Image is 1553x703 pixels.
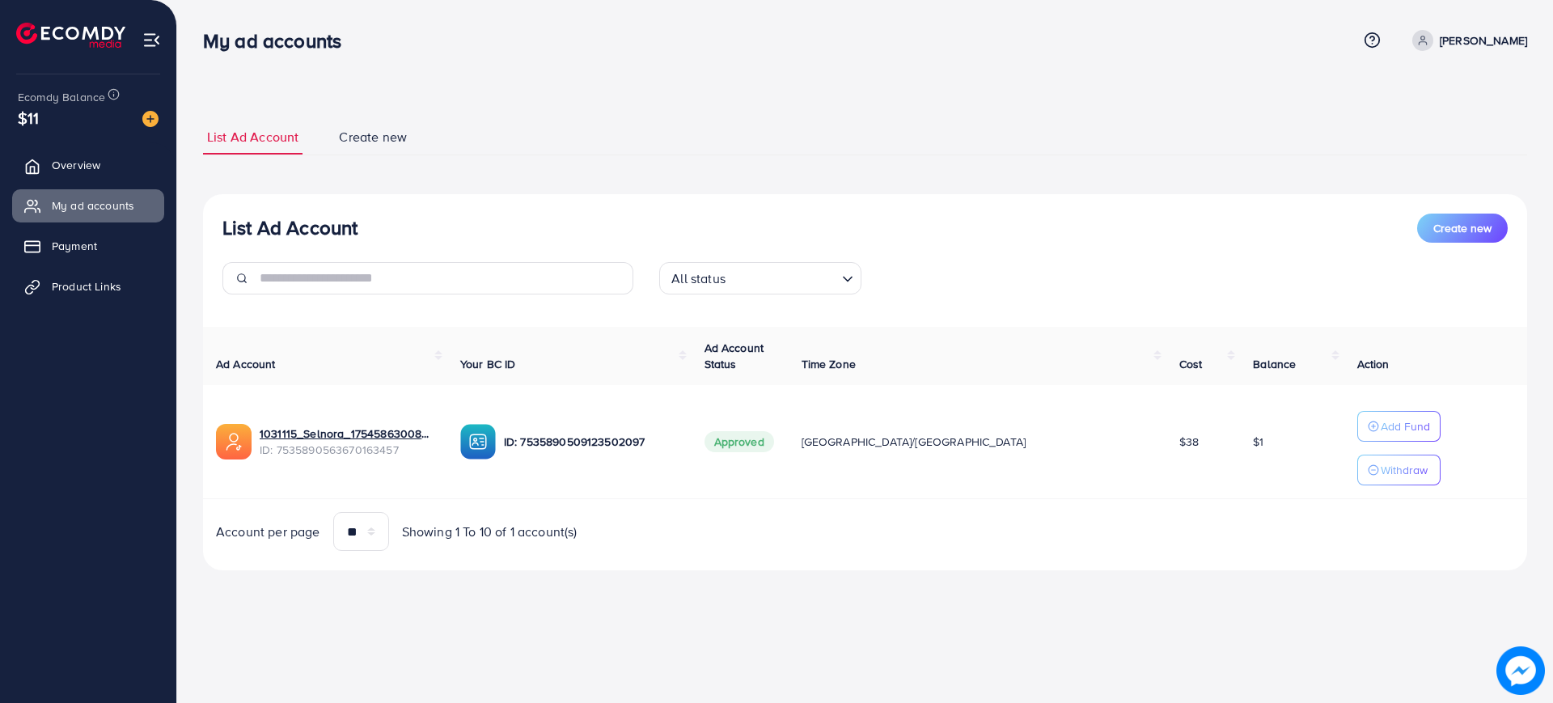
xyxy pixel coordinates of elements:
[1179,434,1199,450] span: $38
[142,111,159,127] img: image
[802,434,1026,450] span: [GEOGRAPHIC_DATA]/[GEOGRAPHIC_DATA]
[222,216,358,239] h3: List Ad Account
[207,128,298,146] span: List Ad Account
[1357,455,1441,485] button: Withdraw
[460,356,516,372] span: Your BC ID
[142,31,161,49] img: menu
[16,23,125,48] img: logo
[12,149,164,181] a: Overview
[1433,220,1492,236] span: Create new
[18,106,39,129] span: $11
[18,89,105,105] span: Ecomdy Balance
[1417,214,1508,243] button: Create new
[659,262,861,294] div: Search for option
[260,426,434,459] div: <span class='underline'>1031115_Selnora_1754586300835</span></br>7535890563670163457
[460,424,496,459] img: ic-ba-acc.ded83a64.svg
[705,431,774,452] span: Approved
[1179,356,1203,372] span: Cost
[52,197,134,214] span: My ad accounts
[203,29,354,53] h3: My ad accounts
[730,264,836,290] input: Search for option
[260,442,434,458] span: ID: 7535890563670163457
[1357,411,1441,442] button: Add Fund
[504,432,679,451] p: ID: 7535890509123502097
[12,230,164,262] a: Payment
[1496,646,1545,695] img: image
[260,426,434,442] a: 1031115_Selnora_1754586300835
[1381,417,1430,436] p: Add Fund
[52,278,121,294] span: Product Links
[216,523,320,541] span: Account per page
[216,356,276,372] span: Ad Account
[1253,356,1296,372] span: Balance
[12,270,164,303] a: Product Links
[52,157,100,173] span: Overview
[1381,460,1428,480] p: Withdraw
[1406,30,1527,51] a: [PERSON_NAME]
[52,238,97,254] span: Payment
[216,424,252,459] img: ic-ads-acc.e4c84228.svg
[12,189,164,222] a: My ad accounts
[1357,356,1390,372] span: Action
[1253,434,1263,450] span: $1
[1440,31,1527,50] p: [PERSON_NAME]
[705,340,764,372] span: Ad Account Status
[402,523,578,541] span: Showing 1 To 10 of 1 account(s)
[668,267,729,290] span: All status
[339,128,407,146] span: Create new
[802,356,856,372] span: Time Zone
